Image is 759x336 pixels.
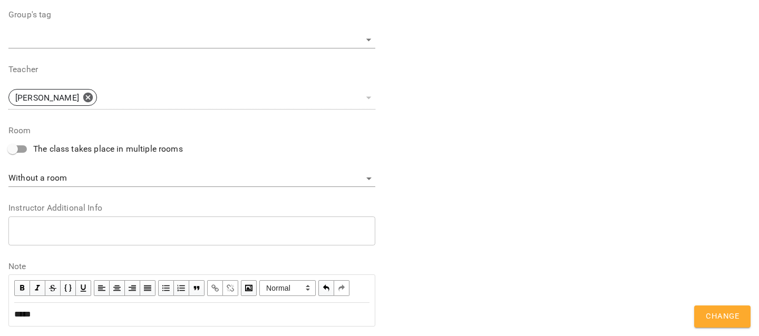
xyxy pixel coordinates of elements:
button: Align Right [125,280,140,296]
span: Normal [259,280,316,296]
button: UL [158,280,174,296]
label: Note [8,262,375,271]
button: Align Center [110,280,125,296]
button: Italic [30,280,45,296]
button: Redo [334,280,349,296]
button: OL [174,280,189,296]
div: Without a room [8,170,375,187]
button: Align Left [94,280,110,296]
label: Teacher [8,65,375,74]
button: Align Justify [140,280,155,296]
div: [PERSON_NAME] [8,86,375,110]
button: Remove Link [223,280,238,296]
p: [PERSON_NAME] [15,92,79,104]
button: Undo [318,280,334,296]
button: Strikethrough [45,280,61,296]
button: Image [241,280,257,296]
button: Monospace [61,280,76,296]
div: [PERSON_NAME] [8,89,97,106]
button: Underline [76,280,91,296]
label: Room [8,126,375,135]
span: Change [706,310,739,323]
button: Blockquote [189,280,205,296]
div: Edit text [9,303,374,325]
button: Link [207,280,223,296]
label: Group's tag [8,11,375,19]
label: Instructor Additional Info [8,204,375,212]
span: The class takes place in multiple rooms [33,143,183,155]
button: Change [694,305,751,328]
button: Bold [14,280,30,296]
